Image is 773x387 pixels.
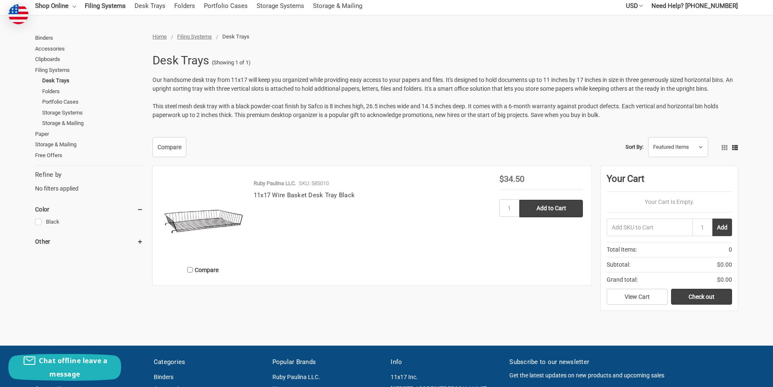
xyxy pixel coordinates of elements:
a: Free Offers [35,150,143,161]
h5: Subscribe to our newsletter [509,357,738,367]
p: Ruby Paulina LLC. [254,179,296,188]
a: Desk Trays [42,75,143,86]
button: Chat offline leave a message [8,354,121,381]
div: Your Cart [607,172,732,192]
a: Filing Systems [177,33,212,40]
span: Desk Trays [222,33,249,40]
a: Accessories [35,43,143,54]
span: 0 [729,245,732,254]
h5: Color [35,204,143,214]
span: $0.00 [717,275,732,284]
h5: Refine by [35,170,143,180]
h5: Categories [154,357,264,367]
p: Get the latest updates on new products and upcoming sales [509,371,738,380]
a: Storage & Mailing [35,139,143,150]
a: Binders [35,33,143,43]
span: Grand total: [607,275,638,284]
h5: Info [391,357,501,367]
input: Add to Cart [519,200,583,217]
h1: Desk Trays [153,50,209,71]
a: Portfolio Cases [42,97,143,107]
input: Compare [187,267,193,272]
a: Binders [154,374,173,380]
img: 11x17 Wire Basket Desk Tray Black [161,175,245,258]
span: Subtotal: [607,260,630,269]
a: Folders [42,86,143,97]
label: Compare [161,263,245,277]
span: $34.50 [499,174,524,184]
div: No filters applied [35,170,143,193]
a: Ruby Paulina LLC. [272,374,320,380]
a: Clipboards [35,54,143,65]
a: View Cart [607,289,668,305]
img: duty and tax information for United States [8,4,28,24]
a: Check out [671,289,732,305]
a: Storage Systems [42,107,143,118]
label: Sort By: [626,141,643,153]
input: Add SKU to Cart [607,219,692,236]
a: Black [35,216,143,228]
p: Your Cart Is Empty. [607,198,732,206]
a: Filing Systems [35,65,143,76]
span: This steel mesh desk tray with a black powder-coat finish by Safco is 8 inches high, 26.5 inches ... [153,103,718,118]
span: $0.00 [717,260,732,269]
h5: Popular Brands [272,357,382,367]
span: Total Items: [607,245,637,254]
button: Add [712,219,732,236]
span: Our handsome desk tray from 11x17 will keep you organized while providing easy access to your pap... [153,76,733,92]
span: (Showing 1 of 1) [212,59,251,67]
a: Storage & Mailing [42,118,143,129]
a: Paper [35,129,143,140]
span: Chat offline leave a message [39,356,107,379]
a: Compare [153,137,186,157]
h5: Other [35,237,143,247]
p: SKU: 585010 [299,179,329,188]
a: 11x17 Wire Basket Desk Tray Black [254,191,355,199]
a: Home [153,33,167,40]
